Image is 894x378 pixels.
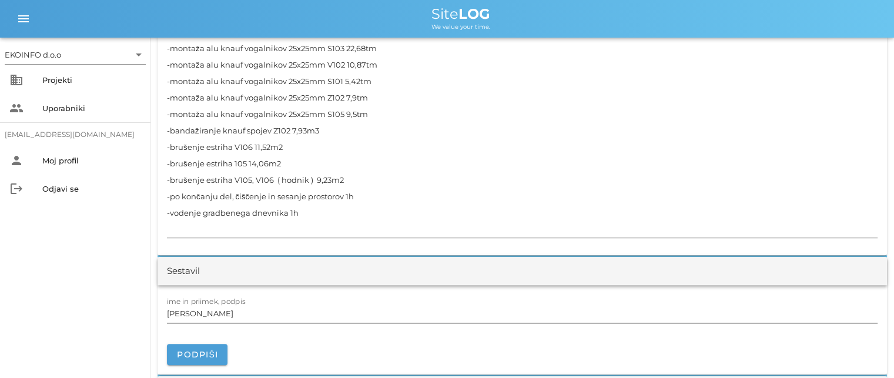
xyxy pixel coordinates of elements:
[42,103,141,113] div: Uporabniki
[431,23,490,31] span: We value your time.
[132,48,146,62] i: arrow_drop_down
[167,297,246,306] label: ime in priimek, podpis
[16,12,31,26] i: menu
[176,349,218,360] span: Podpiši
[458,5,490,22] b: LOG
[42,184,141,193] div: Odjavi se
[835,322,894,378] iframe: Chat Widget
[9,101,24,115] i: people
[5,45,146,64] div: EKOINFO d.o.o
[167,344,227,365] button: Podpiši
[167,265,200,278] div: Sestavil
[431,5,490,22] span: Site
[9,153,24,168] i: person
[9,73,24,87] i: business
[835,322,894,378] div: Pripomoček za klepet
[42,156,141,165] div: Moj profil
[9,182,24,196] i: logout
[5,49,61,60] div: EKOINFO d.o.o
[42,75,141,85] div: Projekti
